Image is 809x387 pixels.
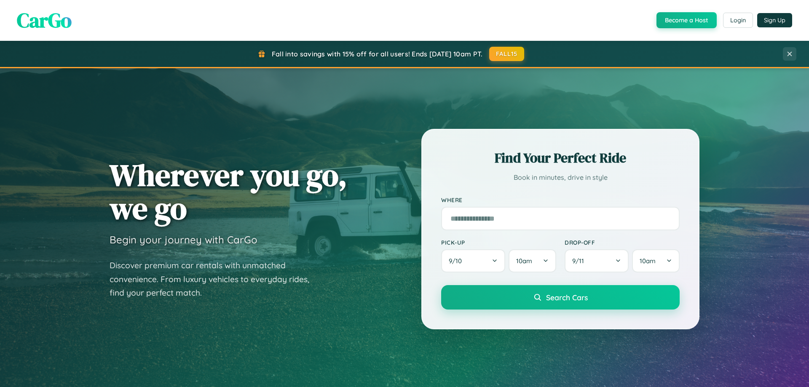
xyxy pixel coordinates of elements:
[449,257,466,265] span: 9 / 10
[17,6,72,34] span: CarGo
[640,257,656,265] span: 10am
[110,259,320,300] p: Discover premium car rentals with unmatched convenience. From luxury vehicles to everyday rides, ...
[572,257,588,265] span: 9 / 11
[565,249,629,272] button: 9/11
[509,249,556,272] button: 10am
[516,257,532,265] span: 10am
[632,249,680,272] button: 10am
[546,293,588,302] span: Search Cars
[441,149,680,167] h2: Find Your Perfect Ride
[272,50,483,58] span: Fall into savings with 15% off for all users! Ends [DATE] 10am PT.
[565,239,680,246] label: Drop-off
[110,158,347,225] h1: Wherever you go, we go
[757,13,792,27] button: Sign Up
[110,233,257,246] h3: Begin your journey with CarGo
[441,171,680,184] p: Book in minutes, drive in style
[441,249,505,272] button: 9/10
[441,239,556,246] label: Pick-up
[441,196,680,203] label: Where
[489,47,525,61] button: FALL15
[656,12,717,28] button: Become a Host
[723,13,753,28] button: Login
[441,285,680,310] button: Search Cars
